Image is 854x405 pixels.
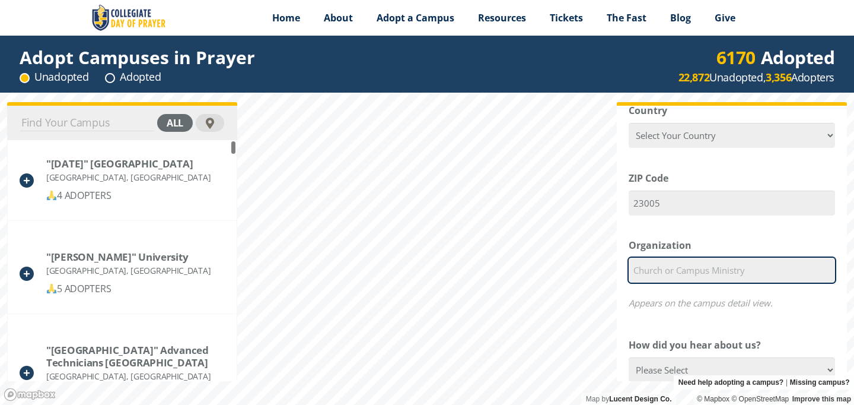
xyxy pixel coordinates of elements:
span: The Fast [607,11,646,24]
a: Blog [658,3,703,33]
div: Adopted [716,50,835,65]
input: Find Your Campus [20,115,154,131]
div: "Gabriele d'Annunzio" University [46,251,211,263]
a: Mapbox logo [4,388,56,401]
div: | [674,375,854,390]
span: Give [715,11,735,24]
a: Home [260,3,312,33]
div: 6170 [716,50,756,65]
a: Resources [466,3,538,33]
div: Unadopted [20,69,88,84]
a: Lucent Design Co. [609,395,671,403]
span: Tickets [550,11,583,24]
div: Adopt Campuses in Prayer [20,50,255,65]
strong: 22,872 [678,70,710,84]
input: Church or Campus Ministry [629,258,835,283]
span: Resources [478,11,526,24]
a: Improve this map [792,395,851,403]
span: About [324,11,353,24]
div: 5 ADOPTERS [46,281,211,296]
div: [GEOGRAPHIC_DATA], [GEOGRAPHIC_DATA] [46,170,211,185]
em: Appears on the campus detail view. [629,297,773,309]
img: 🙏 [47,284,56,293]
a: OpenStreetMap [731,395,789,403]
div: 4 ADOPTERS [46,188,211,203]
div: [GEOGRAPHIC_DATA], [GEOGRAPHIC_DATA] [46,263,211,278]
div: "La Grace University" Advanced Technicians School of Benin [46,344,224,369]
label: ZIP Code [629,171,668,186]
div: Unadopted, Adopters [678,70,834,85]
div: [GEOGRAPHIC_DATA], [GEOGRAPHIC_DATA] [46,369,224,384]
label: How did you hear about us? [629,338,761,353]
div: "December 1, 1918" University of Alba Iulia [46,157,211,170]
a: Give [703,3,747,33]
label: Organization [629,238,692,253]
a: About [312,3,365,33]
a: Tickets [538,3,595,33]
a: Adopt a Campus [365,3,466,33]
a: Missing campus? [790,375,850,390]
a: The Fast [595,3,658,33]
span: Blog [670,11,691,24]
strong: 3,356 [766,70,791,84]
span: Home [272,11,300,24]
div: Map by [581,393,676,405]
div: Adopted [105,69,161,84]
a: Need help adopting a campus? [678,375,783,390]
span: Adopt a Campus [377,11,454,24]
label: Country [629,103,667,118]
div: all [157,114,193,132]
img: 🙏 [47,191,56,200]
a: Mapbox [697,395,729,403]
